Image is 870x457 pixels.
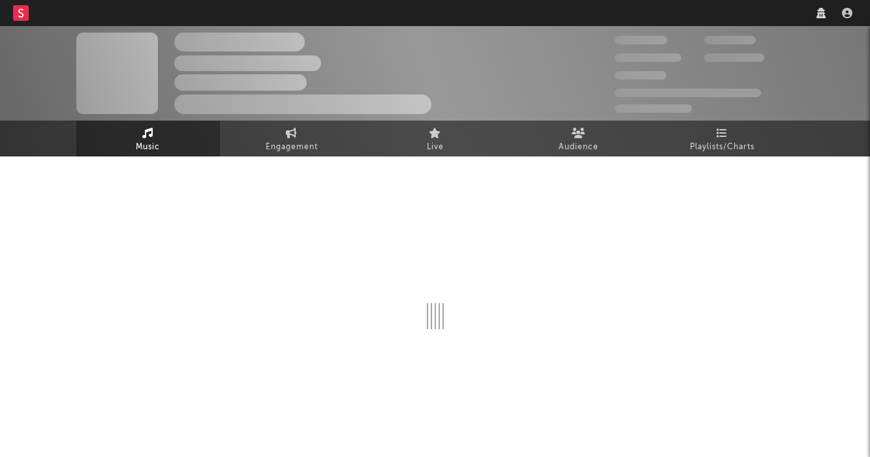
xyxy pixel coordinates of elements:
span: Music [136,140,160,155]
span: 1,000,000 [704,53,764,62]
span: Live [427,140,444,155]
span: Audience [559,140,598,155]
span: Jump Score: 85.0 [615,104,692,113]
a: Music [76,121,220,156]
a: Audience [507,121,651,156]
span: Engagement [266,140,318,155]
a: Playlists/Charts [651,121,794,156]
span: 300,000 [615,36,667,44]
span: 50,000,000 Monthly Listeners [615,89,761,97]
span: Playlists/Charts [690,140,754,155]
span: 100,000 [704,36,756,44]
a: Engagement [220,121,364,156]
span: 50,000,000 [615,53,681,62]
span: 100,000 [615,71,666,80]
a: Live [364,121,507,156]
